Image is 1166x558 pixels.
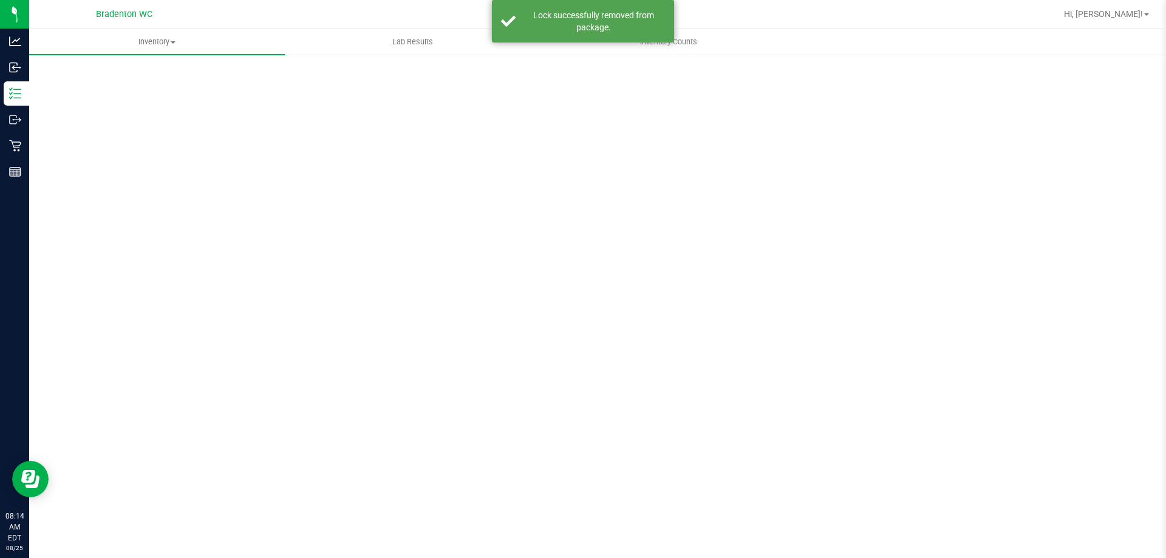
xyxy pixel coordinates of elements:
[9,87,21,100] inline-svg: Inventory
[29,36,285,47] span: Inventory
[29,29,285,55] a: Inventory
[9,35,21,47] inline-svg: Analytics
[9,140,21,152] inline-svg: Retail
[9,166,21,178] inline-svg: Reports
[5,511,24,543] p: 08:14 AM EDT
[1064,9,1143,19] span: Hi, [PERSON_NAME]!
[5,543,24,553] p: 08/25
[376,36,449,47] span: Lab Results
[12,461,49,497] iframe: Resource center
[9,61,21,73] inline-svg: Inbound
[9,114,21,126] inline-svg: Outbound
[522,9,665,33] div: Lock successfully removed from package.
[96,9,152,19] span: Bradenton WC
[285,29,540,55] a: Lab Results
